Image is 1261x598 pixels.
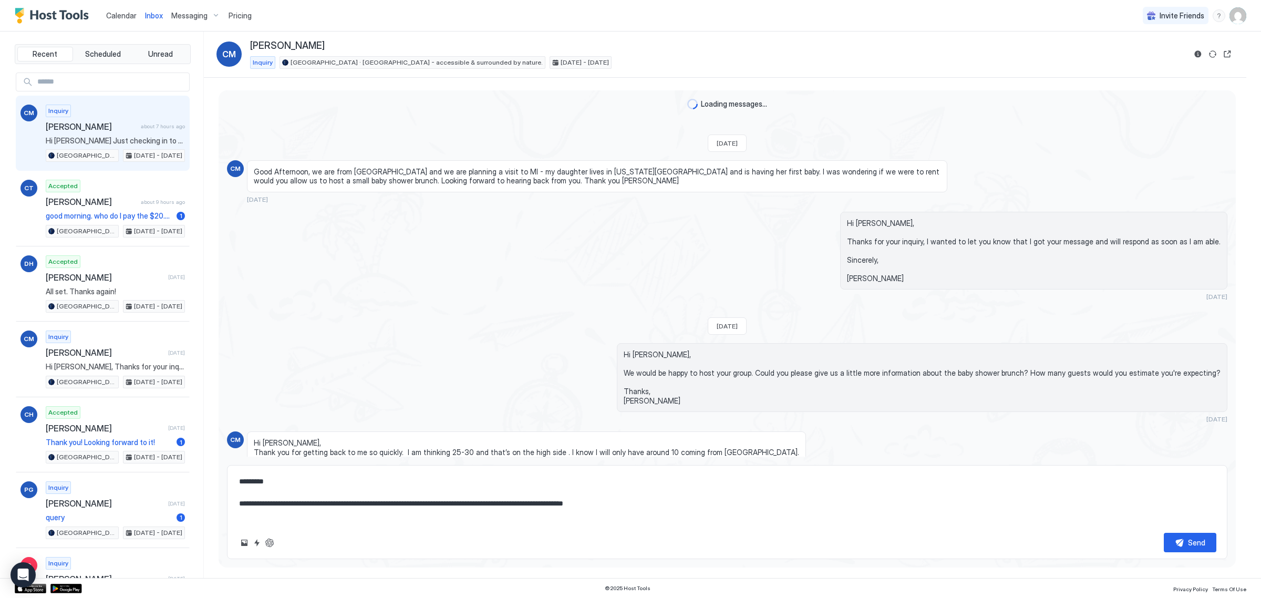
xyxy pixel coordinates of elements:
[145,10,163,21] a: Inbox
[46,121,137,132] span: [PERSON_NAME]
[24,410,34,419] span: CH
[48,332,68,342] span: Inquiry
[46,272,164,283] span: [PERSON_NAME]
[48,106,68,116] span: Inquiry
[168,425,185,431] span: [DATE]
[46,211,172,221] span: good morning. who do I pay the $20.00 for the BBQ? should I pay Ed directly? also, in the bear ba...
[180,513,182,521] span: 1
[106,11,137,20] span: Calendar
[57,226,116,236] span: [GEOGRAPHIC_DATA] · [GEOGRAPHIC_DATA] - accessible & surrounded by nature.
[46,362,185,372] span: Hi [PERSON_NAME], Thanks for your inquiry, I wanted to let you know that I got your message and w...
[561,58,609,67] span: [DATE] - [DATE]
[15,44,191,64] div: tab-group
[141,123,185,130] span: about 7 hours ago
[254,167,940,185] span: Good Afternoon, we are from [GEOGRAPHIC_DATA] and we are planning a visit to MI - my daughter liv...
[717,322,738,330] span: [DATE]
[180,438,182,446] span: 1
[46,574,164,584] span: [PERSON_NAME]
[85,49,121,59] span: Scheduled
[180,212,182,220] span: 1
[26,561,32,570] span: G
[1173,583,1208,594] a: Privacy Policy
[24,183,34,193] span: CT
[46,498,164,509] span: [PERSON_NAME]
[263,537,276,549] button: ChatGPT Auto Reply
[24,108,34,118] span: CM
[230,435,241,445] span: CM
[1212,583,1246,594] a: Terms Of Use
[17,47,73,61] button: Recent
[46,423,164,434] span: [PERSON_NAME]
[605,585,650,592] span: © 2025 Host Tools
[1213,9,1225,22] div: menu
[717,139,738,147] span: [DATE]
[57,452,116,462] span: [GEOGRAPHIC_DATA] · [GEOGRAPHIC_DATA] - accessible & surrounded by nature.
[247,195,268,203] span: [DATE]
[1192,48,1204,60] button: Reservation information
[132,47,188,61] button: Unread
[48,408,78,417] span: Accepted
[46,197,137,207] span: [PERSON_NAME]
[15,8,94,24] a: Host Tools Logo
[134,226,182,236] span: [DATE] - [DATE]
[145,11,163,20] span: Inbox
[11,562,36,587] div: Open Intercom Messenger
[46,347,164,358] span: [PERSON_NAME]
[141,199,185,205] span: about 9 hours ago
[1206,48,1219,60] button: Sync reservation
[168,575,185,582] span: [DATE]
[1206,415,1227,423] span: [DATE]
[24,259,34,269] span: DH
[106,10,137,21] a: Calendar
[57,302,116,311] span: [GEOGRAPHIC_DATA] · [GEOGRAPHIC_DATA] - accessible & surrounded by nature.
[1212,586,1246,592] span: Terms Of Use
[229,11,252,20] span: Pricing
[15,584,46,593] a: App Store
[1173,586,1208,592] span: Privacy Policy
[254,438,799,466] span: Hi [PERSON_NAME], Thank you for getting back to me so quickly. I am thinking 25-30 and that’s on ...
[1206,293,1227,301] span: [DATE]
[1221,48,1234,60] button: Open reservation
[57,377,116,387] span: [GEOGRAPHIC_DATA] · [GEOGRAPHIC_DATA] - accessible & surrounded by nature.
[251,537,263,549] button: Quick reply
[291,58,543,67] span: [GEOGRAPHIC_DATA] · [GEOGRAPHIC_DATA] - accessible & surrounded by nature.
[48,181,78,191] span: Accepted
[148,49,173,59] span: Unread
[168,274,185,281] span: [DATE]
[134,377,182,387] span: [DATE] - [DATE]
[1160,11,1204,20] span: Invite Friends
[46,136,185,146] span: Hi [PERSON_NAME] Just checking in to make sure this is all set , I want to officially request to ...
[57,528,116,538] span: [GEOGRAPHIC_DATA] · [GEOGRAPHIC_DATA] - accessible & surrounded by nature.
[250,40,325,52] span: [PERSON_NAME]
[847,219,1221,283] span: Hi [PERSON_NAME], Thanks for your inquiry, I wanted to let you know that I got your message and w...
[57,151,116,160] span: [GEOGRAPHIC_DATA] · [GEOGRAPHIC_DATA] - accessible & surrounded by nature.
[48,257,78,266] span: Accepted
[168,500,185,507] span: [DATE]
[171,11,208,20] span: Messaging
[222,48,236,60] span: CM
[230,164,241,173] span: CM
[253,58,273,67] span: Inquiry
[134,151,182,160] span: [DATE] - [DATE]
[46,513,172,522] span: query
[134,302,182,311] span: [DATE] - [DATE]
[134,452,182,462] span: [DATE] - [DATE]
[33,49,57,59] span: Recent
[48,559,68,568] span: Inquiry
[1229,7,1246,24] div: User profile
[1164,533,1216,552] button: Send
[48,483,68,492] span: Inquiry
[238,537,251,549] button: Upload image
[134,528,182,538] span: [DATE] - [DATE]
[50,584,82,593] a: Google Play Store
[168,349,185,356] span: [DATE]
[46,287,185,296] span: All set. Thanks again!
[46,438,172,447] span: Thank you! Looking forward to it!
[33,73,189,91] input: Input Field
[687,99,698,109] div: loading
[624,350,1221,405] span: Hi [PERSON_NAME], We would be happy to host your group. Could you please give us a little more in...
[1188,537,1205,548] div: Send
